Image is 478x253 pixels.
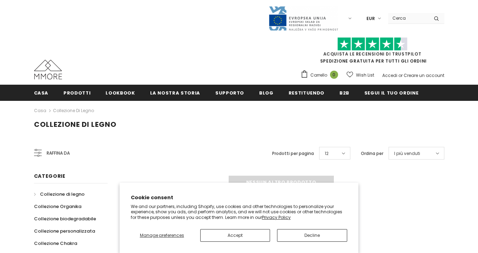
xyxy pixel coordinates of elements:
[34,237,77,249] a: Collezione Chakra
[34,240,77,247] span: Collezione Chakra
[40,191,85,197] span: Collezione di legno
[394,150,420,157] span: I più venduti
[277,229,347,242] button: Decline
[289,90,324,96] span: Restituendo
[34,173,66,180] span: Categorie
[131,229,193,242] button: Manage preferences
[388,13,429,23] input: Search Site
[259,85,274,100] a: Blog
[364,85,418,100] a: Segui il tuo ordine
[272,150,314,157] label: Prodotti per pagina
[131,194,348,201] h2: Cookie consent
[404,72,444,78] a: Creare un account
[150,90,200,96] span: La nostra storia
[53,108,94,113] a: Collezione di legno
[47,149,70,157] span: Raffina da
[34,225,95,237] a: Collezione personalizzata
[356,72,374,79] span: Wish List
[34,85,49,100] a: Casa
[200,229,270,242] button: Accept
[289,85,324,100] a: Restituendo
[337,37,408,51] img: Fidati di Pilot Stars
[330,71,338,79] span: 0
[339,90,349,96] span: B2B
[262,214,291,220] a: Privacy Policy
[382,72,397,78] a: Accedi
[34,215,96,222] span: Collezione biodegradabile
[364,90,418,96] span: Segui il tuo ordine
[34,90,49,96] span: Casa
[268,6,338,31] img: Javni Razpis
[398,72,403,78] span: or
[63,85,90,100] a: Prodotti
[34,200,81,213] a: Collezione Organika
[323,51,422,57] a: Acquista le recensioni di TrustPilot
[34,213,96,225] a: Collezione biodegradabile
[150,85,200,100] a: La nostra storia
[34,106,46,115] a: Casa
[259,90,274,96] span: Blog
[34,203,81,210] span: Collezione Organika
[366,15,375,22] span: EUR
[34,188,85,200] a: Collezione di legno
[63,90,90,96] span: Prodotti
[106,85,135,100] a: Lookbook
[140,232,184,238] span: Manage preferences
[215,85,244,100] a: supporto
[268,15,338,21] a: Javni Razpis
[34,119,116,129] span: Collezione di legno
[310,72,327,79] span: Carrello
[34,60,62,79] img: Casi MMORE
[301,70,342,80] a: Carrello 0
[361,150,383,157] label: Ordina per
[325,150,329,157] span: 12
[346,69,374,81] a: Wish List
[34,228,95,234] span: Collezione personalizzata
[131,204,348,220] p: We and our partners, including Shopify, use cookies and other technologies to personalize your ex...
[339,85,349,100] a: B2B
[215,90,244,96] span: supporto
[106,90,135,96] span: Lookbook
[301,40,444,64] span: SPEDIZIONE GRATUITA PER TUTTI GLI ORDINI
